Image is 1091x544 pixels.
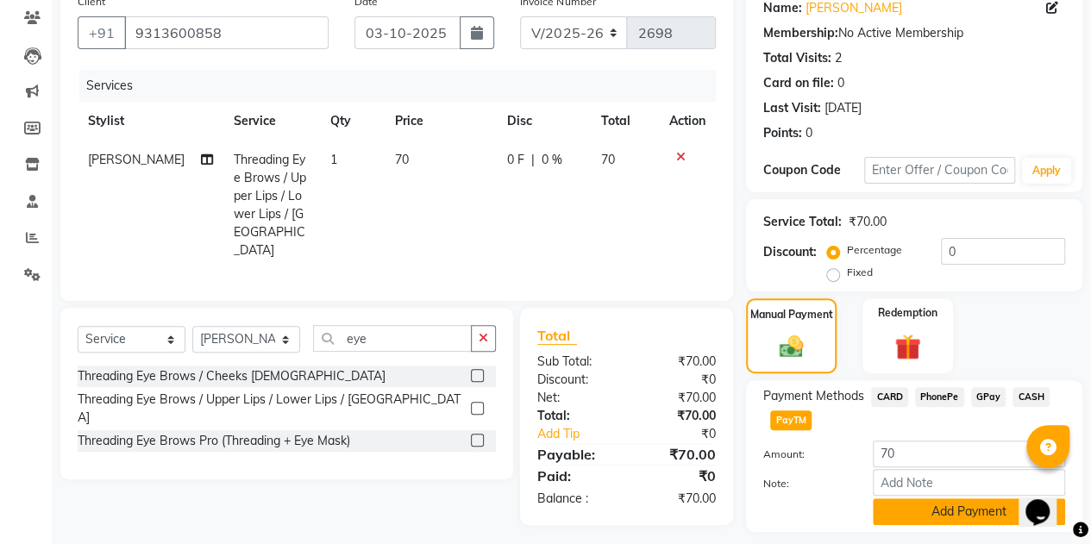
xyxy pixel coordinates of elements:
[763,24,1065,42] div: No Active Membership
[507,151,524,169] span: 0 F
[659,102,716,141] th: Action
[887,331,929,363] img: _gift.svg
[763,243,817,261] div: Discount:
[626,353,729,371] div: ₹70.00
[763,387,864,405] span: Payment Methods
[971,387,1006,407] span: GPay
[524,353,627,371] div: Sub Total:
[626,466,729,486] div: ₹0
[395,152,409,167] span: 70
[847,242,902,258] label: Percentage
[763,99,821,117] div: Last Visit:
[878,305,937,321] label: Redemption
[497,102,590,141] th: Disc
[124,16,329,49] input: Search by Name/Mobile/Email/Code
[234,152,306,258] span: Threading Eye Brows / Upper Lips / Lower Lips / [GEOGRAPHIC_DATA]
[313,325,472,352] input: Search or Scan
[385,102,497,141] th: Price
[750,476,860,491] label: Note:
[825,99,862,117] div: [DATE]
[835,49,842,67] div: 2
[330,152,337,167] span: 1
[864,157,1015,184] input: Enter Offer / Coupon Code
[871,387,908,407] span: CARD
[78,16,126,49] button: +91
[763,161,864,179] div: Coupon Code
[915,387,964,407] span: PhonePe
[88,152,185,167] span: [PERSON_NAME]
[78,367,386,385] div: Threading Eye Brows / Cheeks [DEMOGRAPHIC_DATA]
[763,74,834,92] div: Card on file:
[873,469,1065,496] input: Add Note
[626,389,729,407] div: ₹70.00
[524,490,627,508] div: Balance :
[524,407,627,425] div: Total:
[1022,158,1071,184] button: Apply
[1013,387,1050,407] span: CASH
[78,102,223,141] th: Stylist
[643,425,729,443] div: ₹0
[849,213,887,231] div: ₹70.00
[524,444,627,465] div: Payable:
[223,102,320,141] th: Service
[524,425,643,443] a: Add Tip
[524,389,627,407] div: Net:
[542,151,562,169] span: 0 %
[524,371,627,389] div: Discount:
[847,265,873,280] label: Fixed
[1019,475,1074,527] iframe: chat widget
[763,213,842,231] div: Service Total:
[873,498,1065,525] button: Add Payment
[772,333,812,360] img: _cash.svg
[524,466,627,486] div: Paid:
[78,391,464,427] div: Threading Eye Brows / Upper Lips / Lower Lips / [GEOGRAPHIC_DATA]
[750,447,860,462] label: Amount:
[79,70,729,102] div: Services
[806,124,812,142] div: 0
[763,24,838,42] div: Membership:
[320,102,385,141] th: Qty
[626,371,729,389] div: ₹0
[537,327,577,345] span: Total
[78,432,350,450] div: Threading Eye Brows Pro (Threading + Eye Mask)
[763,49,831,67] div: Total Visits:
[626,444,729,465] div: ₹70.00
[770,410,812,430] span: PayTM
[626,407,729,425] div: ₹70.00
[626,490,729,508] div: ₹70.00
[600,152,614,167] span: 70
[873,441,1065,467] input: Amount
[531,151,535,169] span: |
[763,124,802,142] div: Points:
[837,74,844,92] div: 0
[750,307,833,322] label: Manual Payment
[590,102,659,141] th: Total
